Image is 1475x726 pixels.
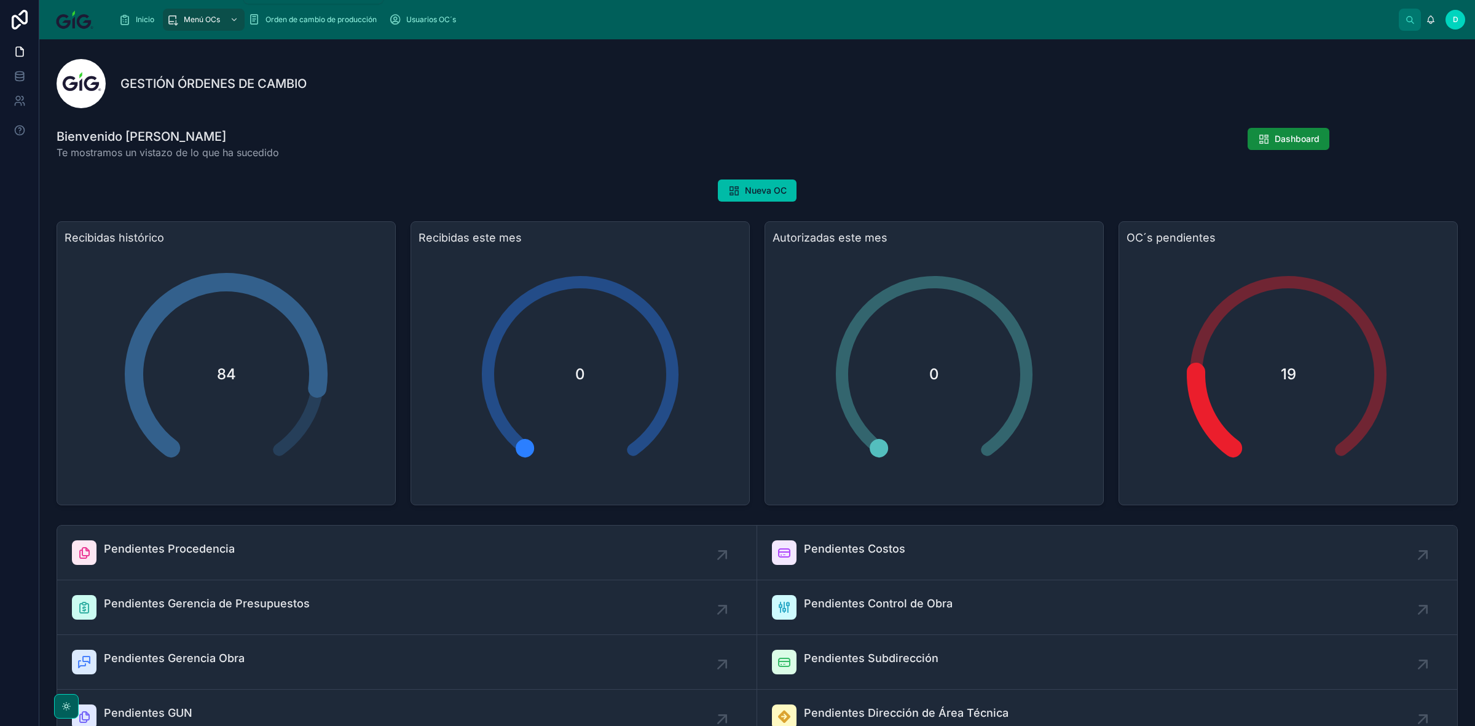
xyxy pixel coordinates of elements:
[718,180,796,202] button: Nueva OC
[1127,229,1450,247] h3: OC´s pendientes
[757,580,1457,635] a: Pendientes Control de Obra
[406,15,456,25] span: Usuarios OC´s
[104,650,245,667] span: Pendientes Gerencia Obra
[757,635,1457,690] a: Pendientes Subdirección
[1453,15,1458,25] span: D
[104,704,192,722] span: Pendientes GUN
[104,540,235,558] span: Pendientes Procedencia
[892,365,976,384] span: 0
[757,526,1457,580] a: Pendientes Costos
[49,10,100,30] img: App logo
[419,229,742,247] h3: Recibidas este mes
[245,9,385,31] a: Orden de cambio de producción
[57,580,757,635] a: Pendientes Gerencia de Presupuestos
[184,15,220,25] span: Menú OCs
[120,75,307,92] h1: GESTIÓN ÓRDENES DE CAMBIO
[1246,365,1330,384] span: 19
[57,145,279,160] span: Te mostramos un vistazo de lo que ha sucedido
[57,635,757,690] a: Pendientes Gerencia Obra
[265,15,377,25] span: Orden de cambio de producción
[804,704,1009,722] span: Pendientes Dirección de Área Técnica
[57,128,279,145] h1: Bienvenido [PERSON_NAME]
[804,650,938,667] span: Pendientes Subdirección
[538,365,622,384] span: 0
[804,540,905,558] span: Pendientes Costos
[163,9,245,31] a: Menú OCs
[184,365,268,384] span: 84
[745,184,787,197] span: Nueva OC
[1248,128,1329,150] button: Dashboard
[1275,133,1320,145] span: Dashboard
[385,9,465,31] a: Usuarios OC´s
[773,229,1096,247] h3: Autorizadas este mes
[115,9,163,31] a: Inicio
[104,595,310,612] span: Pendientes Gerencia de Presupuestos
[804,595,953,612] span: Pendientes Control de Obra
[136,15,154,25] span: Inicio
[110,6,1399,33] div: scrollable content
[65,229,388,247] h3: Recibidas histórico
[57,526,757,580] a: Pendientes Procedencia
